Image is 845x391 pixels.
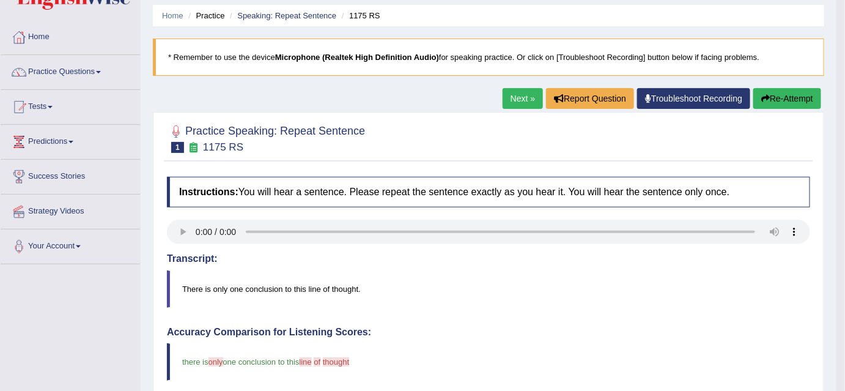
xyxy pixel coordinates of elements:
h4: You will hear a sentence. Please repeat the sentence exactly as you hear it. You will hear the se... [167,177,810,207]
span: only [208,357,223,367]
a: Next » [503,88,543,109]
a: Your Account [1,229,140,260]
button: Re-Attempt [753,88,821,109]
a: Success Stories [1,160,140,190]
a: Home [162,11,183,20]
li: Practice [185,10,224,21]
span: one conclusion to this [223,357,300,367]
a: Home [1,20,140,51]
span: of [314,357,320,367]
span: line [300,357,312,367]
h4: Transcript: [167,253,810,264]
span: thought [323,357,349,367]
b: Microphone (Realtek High Definition Audio) [275,53,439,62]
span: 1 [171,142,184,153]
a: Practice Questions [1,55,140,86]
button: Report Question [546,88,634,109]
blockquote: * Remember to use the device for speaking practice. Or click on [Troubleshoot Recording] button b... [153,39,824,76]
a: Predictions [1,125,140,155]
span: there is [182,357,208,367]
h4: Accuracy Comparison for Listening Scores: [167,327,810,338]
li: 1175 RS [339,10,380,21]
small: 1175 RS [203,141,243,153]
h2: Practice Speaking: Repeat Sentence [167,122,365,153]
blockquote: There is only one conclusion to this line of thought. [167,270,810,308]
a: Tests [1,90,140,121]
a: Speaking: Repeat Sentence [237,11,336,20]
b: Instructions: [179,187,238,197]
small: Exam occurring question [187,142,200,154]
a: Troubleshoot Recording [637,88,750,109]
a: Strategy Videos [1,195,140,225]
